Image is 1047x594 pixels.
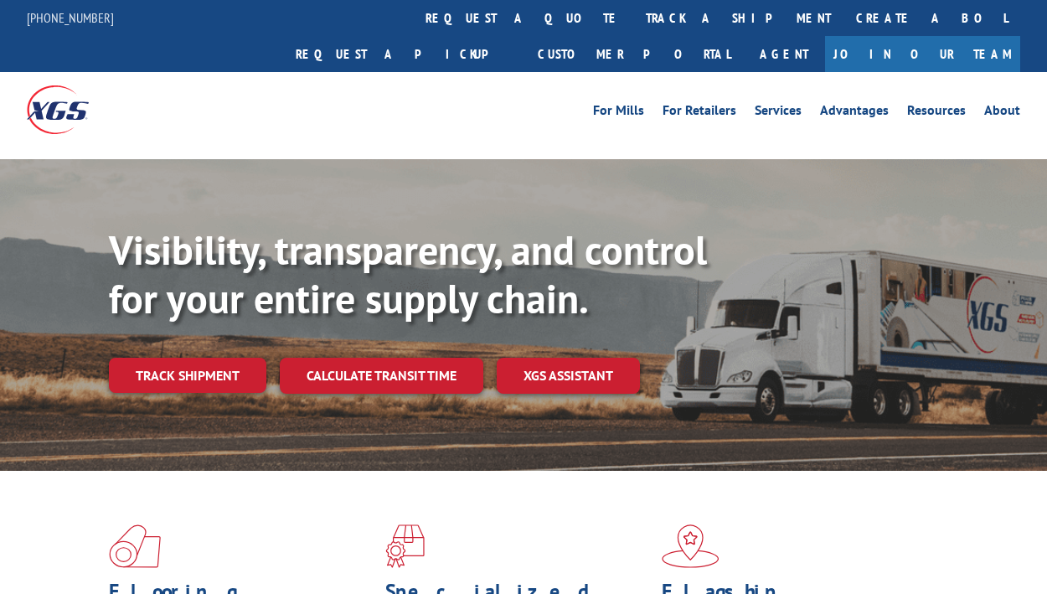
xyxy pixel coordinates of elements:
a: Services [755,104,802,122]
a: [PHONE_NUMBER] [27,9,114,26]
a: For Retailers [663,104,736,122]
img: xgs-icon-flagship-distribution-model-red [662,524,719,568]
a: About [984,104,1020,122]
b: Visibility, transparency, and control for your entire supply chain. [109,224,707,324]
a: XGS ASSISTANT [497,358,640,394]
img: xgs-icon-total-supply-chain-intelligence-red [109,524,161,568]
a: Request a pickup [283,36,525,72]
a: Agent [743,36,825,72]
a: Resources [907,104,966,122]
a: Customer Portal [525,36,743,72]
a: Calculate transit time [280,358,483,394]
a: Advantages [820,104,889,122]
a: Track shipment [109,358,266,393]
a: Join Our Team [825,36,1020,72]
img: xgs-icon-focused-on-flooring-red [385,524,425,568]
a: For Mills [593,104,644,122]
